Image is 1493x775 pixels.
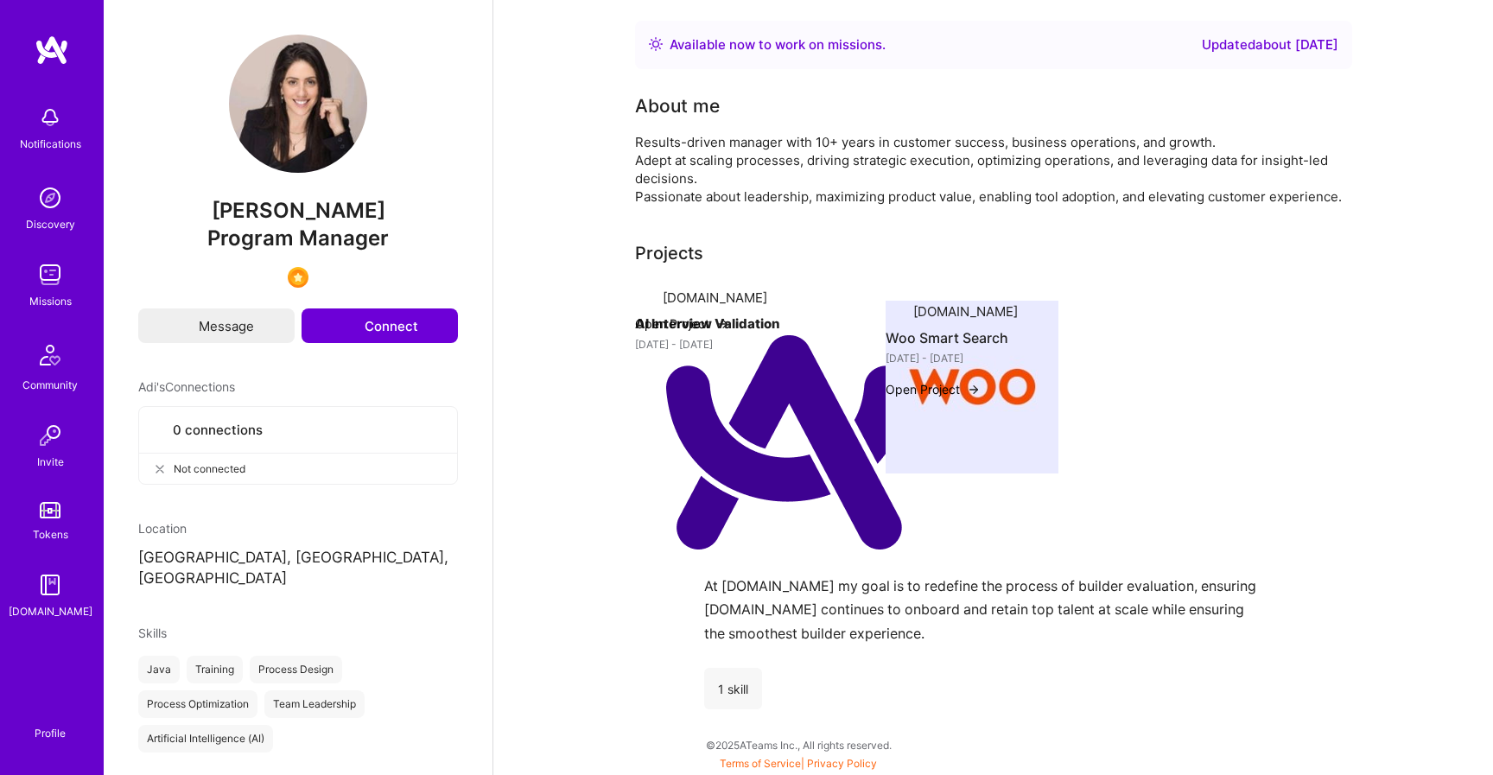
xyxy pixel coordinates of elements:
h4: AI Interview Validation [635,313,851,335]
span: | [720,757,877,770]
div: Team Leadership [264,690,365,718]
div: Process Design [250,656,342,683]
button: Open Project [886,380,981,398]
img: arrow-right [967,383,981,397]
i: icon Connect [341,318,357,334]
img: Invite [33,418,67,453]
img: discovery [33,181,67,215]
div: [DATE] - [DATE] [886,349,1102,367]
button: Message [138,308,295,343]
div: Available now to work on missions . [670,35,886,55]
a: Terms of Service [720,757,801,770]
i: icon CloseGray [153,462,167,476]
img: logo [35,35,69,66]
div: [DOMAIN_NAME] [9,602,92,620]
img: bell [33,100,67,135]
div: Community [22,376,78,394]
button: 0 connectionsNot connected [138,406,458,485]
span: 0 connections [173,421,263,439]
img: Company logo [886,301,1058,473]
div: Location [138,519,458,537]
span: Adi's Connections [138,378,235,396]
img: Company logo [635,287,946,598]
img: tokens [40,502,60,518]
a: Privacy Policy [807,757,877,770]
div: [DOMAIN_NAME] [663,289,767,307]
div: Process Optimization [138,690,257,718]
div: © 2025 ATeams Inc., All rights reserved. [104,723,1493,766]
img: Availability [649,37,663,51]
img: arrow-right [716,317,730,331]
div: Projects [635,240,703,266]
i: icon Collaborator [153,423,166,436]
img: SelectionTeam [288,267,308,288]
div: Results-driven manager with 10+ years in customer success, business operations, and growth. Adept... [635,133,1352,206]
div: [DOMAIN_NAME] [913,302,1018,321]
button: Connect [302,308,458,343]
div: Training [187,656,243,683]
div: [DATE] - [DATE] [635,335,851,353]
span: [PERSON_NAME] [138,198,458,224]
span: Program Manager [207,226,389,251]
i: icon Mail [179,320,191,332]
div: Notifications [20,135,81,153]
span: Skills [138,626,167,640]
div: Missions [29,292,72,310]
div: Invite [37,453,64,471]
h4: Woo Smart Search [886,327,1102,349]
img: Community [29,334,71,376]
div: Java [138,656,180,683]
div: Tokens [33,525,68,543]
a: Profile [29,706,72,740]
button: Open Project [635,314,730,333]
div: Artificial Intelligence (AI) [138,725,273,753]
span: Not connected [174,460,245,478]
img: teamwork [33,257,67,292]
div: Profile [35,724,66,740]
div: About me [635,93,720,119]
div: 1 skill [704,668,762,709]
img: User Avatar [229,35,367,173]
div: Discovery [26,215,75,233]
img: guide book [33,568,67,602]
div: Updated about [DATE] [1202,35,1338,55]
p: [GEOGRAPHIC_DATA], [GEOGRAPHIC_DATA], [GEOGRAPHIC_DATA] [138,548,458,589]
